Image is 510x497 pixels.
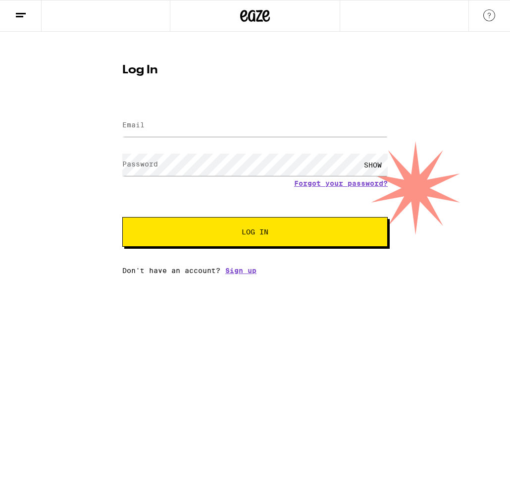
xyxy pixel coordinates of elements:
[294,179,388,187] a: Forgot your password?
[358,154,388,176] div: SHOW
[122,64,388,76] h1: Log In
[122,217,388,247] button: Log In
[242,228,268,235] span: Log In
[225,267,256,275] a: Sign up
[122,160,158,168] label: Password
[122,267,388,275] div: Don't have an account?
[122,114,388,137] input: Email
[122,121,145,129] label: Email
